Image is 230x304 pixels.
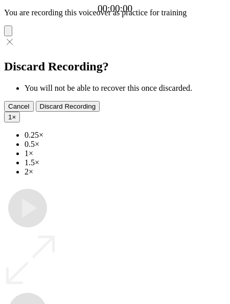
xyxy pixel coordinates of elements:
li: 1× [25,149,226,158]
button: Cancel [4,101,34,112]
li: 0.5× [25,140,226,149]
li: You will not be able to recover this once discarded. [25,84,226,93]
li: 2× [25,167,226,176]
button: 1× [4,112,20,122]
button: Discard Recording [36,101,100,112]
a: 00:00:00 [98,3,132,14]
li: 1.5× [25,158,226,167]
p: You are recording this voiceover as practice for training [4,8,226,17]
li: 0.25× [25,131,226,140]
h2: Discard Recording? [4,60,226,73]
span: 1 [8,113,12,121]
